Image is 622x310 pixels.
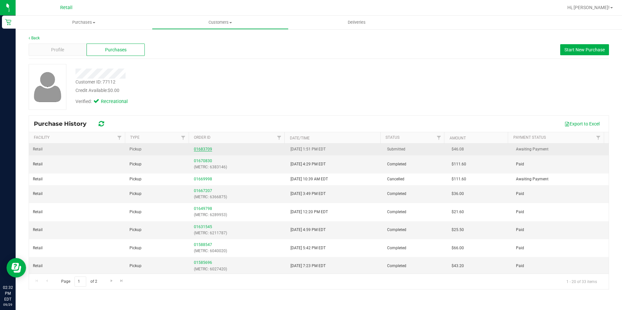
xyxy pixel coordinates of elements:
a: Customers [152,16,288,29]
p: (METRC: 6289953) [194,212,283,218]
span: [DATE] 10:39 AM EDT [291,176,328,182]
span: Retail [33,245,43,251]
span: Retail [33,176,43,182]
span: $25.50 [452,227,464,233]
span: Purchases [16,19,152,25]
span: Completed [387,227,406,233]
span: Paid [516,227,524,233]
a: Order ID [194,135,210,140]
a: 01667207 [194,188,212,193]
span: Pickup [129,245,142,251]
a: Amount [450,136,466,140]
span: Paid [516,191,524,197]
iframe: Resource center [7,258,26,278]
span: Hi, [PERSON_NAME]! [567,5,610,10]
span: Completed [387,209,406,215]
span: Pickup [129,263,142,269]
span: Completed [387,161,406,167]
span: 1 - 20 of 33 items [561,277,602,286]
p: (METRC: 6027420) [194,266,283,272]
span: Awaiting Payment [516,176,548,182]
span: Awaiting Payment [516,146,548,152]
span: Pickup [129,161,142,167]
span: Retail [33,191,43,197]
input: 1 [74,277,86,287]
span: Page of 2 [56,277,102,287]
img: user-icon.png [31,70,65,104]
span: Paid [516,263,524,269]
a: Go to the next page [107,277,116,285]
span: Completed [387,263,406,269]
button: Start New Purchase [560,44,609,55]
span: $46.08 [452,146,464,152]
div: Credit Available: [75,87,361,94]
span: $111.60 [452,161,466,167]
a: Deliveries [289,16,425,29]
a: 01683709 [194,147,212,151]
a: Filter [274,132,284,143]
a: Filter [593,132,604,143]
a: Payment Status [513,135,546,140]
span: Customers [152,19,288,25]
span: Completed [387,191,406,197]
span: Retail [60,5,73,10]
span: [DATE] 4:29 PM EDT [291,161,326,167]
span: Submitted [387,146,405,152]
span: Retail [33,263,43,269]
a: Type [130,135,140,140]
span: [DATE] 1:51 PM EDT [291,146,326,152]
span: $21.60 [452,209,464,215]
span: Pickup [129,209,142,215]
a: Status [385,135,399,140]
span: Pickup [129,146,142,152]
button: Export to Excel [560,118,604,129]
div: Customer ID: 77112 [75,79,115,85]
a: 01588547 [194,242,212,247]
p: (METRC: 6366875) [194,194,283,200]
span: $66.00 [452,245,464,251]
span: Retail [33,161,43,167]
a: 01585696 [194,260,212,265]
div: Verified: [75,98,127,105]
p: (METRC: 6040020) [194,248,283,254]
span: Cancelled [387,176,404,182]
p: 09/29 [3,302,13,307]
a: Facility [34,135,49,140]
span: $43.20 [452,263,464,269]
span: $36.00 [452,191,464,197]
a: 01649798 [194,206,212,211]
a: Date/Time [290,136,310,140]
span: [DATE] 3:49 PM EDT [291,191,326,197]
span: Paid [516,245,524,251]
span: Pickup [129,176,142,182]
span: Purchase History [34,120,93,127]
a: Go to the last page [117,277,127,285]
a: 01631545 [194,225,212,229]
span: [DATE] 4:59 PM EDT [291,227,326,233]
span: Profile [51,46,64,53]
span: Recreational [101,98,127,105]
span: [DATE] 7:23 PM EDT [291,263,326,269]
span: Start New Purchase [564,47,605,52]
a: Filter [178,132,189,143]
span: Pickup [129,191,142,197]
p: (METRC: 6211787) [194,230,283,236]
span: $111.60 [452,176,466,182]
span: Paid [516,161,524,167]
inline-svg: Retail [5,19,11,25]
span: [DATE] 5:42 PM EDT [291,245,326,251]
span: Paid [516,209,524,215]
span: Retail [33,209,43,215]
span: Completed [387,245,406,251]
span: $0.00 [108,88,119,93]
span: Deliveries [339,19,374,25]
a: Filter [114,132,125,143]
span: Pickup [129,227,142,233]
a: Purchases [16,16,152,29]
span: Retail [33,227,43,233]
span: Purchases [105,46,127,53]
a: Back [29,36,40,40]
span: Retail [33,146,43,152]
p: (METRC: 6383146) [194,164,283,170]
a: Filter [433,132,444,143]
